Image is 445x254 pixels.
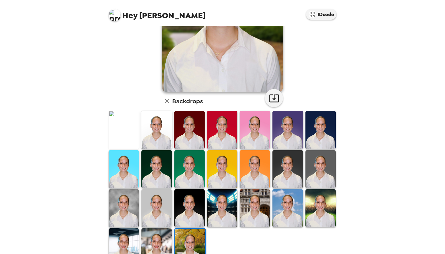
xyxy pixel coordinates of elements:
img: Original [109,111,139,149]
span: Hey [122,10,137,21]
h6: Backdrops [172,96,203,106]
img: profile pic [109,9,121,21]
button: IDcode [306,9,336,20]
span: [PERSON_NAME] [109,6,206,20]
